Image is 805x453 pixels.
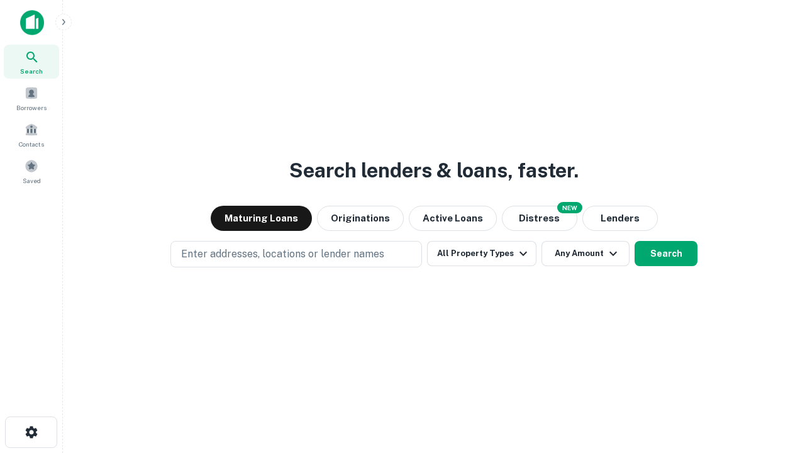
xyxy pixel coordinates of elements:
[20,66,43,76] span: Search
[20,10,44,35] img: capitalize-icon.png
[170,241,422,267] button: Enter addresses, locations or lender names
[4,154,59,188] a: Saved
[181,247,384,262] p: Enter addresses, locations or lender names
[211,206,312,231] button: Maturing Loans
[409,206,497,231] button: Active Loans
[317,206,404,231] button: Originations
[16,103,47,113] span: Borrowers
[4,45,59,79] a: Search
[19,139,44,149] span: Contacts
[23,176,41,186] span: Saved
[582,206,658,231] button: Lenders
[541,241,630,266] button: Any Amount
[742,352,805,413] iframe: Chat Widget
[427,241,536,266] button: All Property Types
[289,155,579,186] h3: Search lenders & loans, faster.
[635,241,697,266] button: Search
[4,81,59,115] a: Borrowers
[557,202,582,213] div: NEW
[502,206,577,231] button: Search distressed loans with lien and other non-mortgage details.
[4,118,59,152] a: Contacts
